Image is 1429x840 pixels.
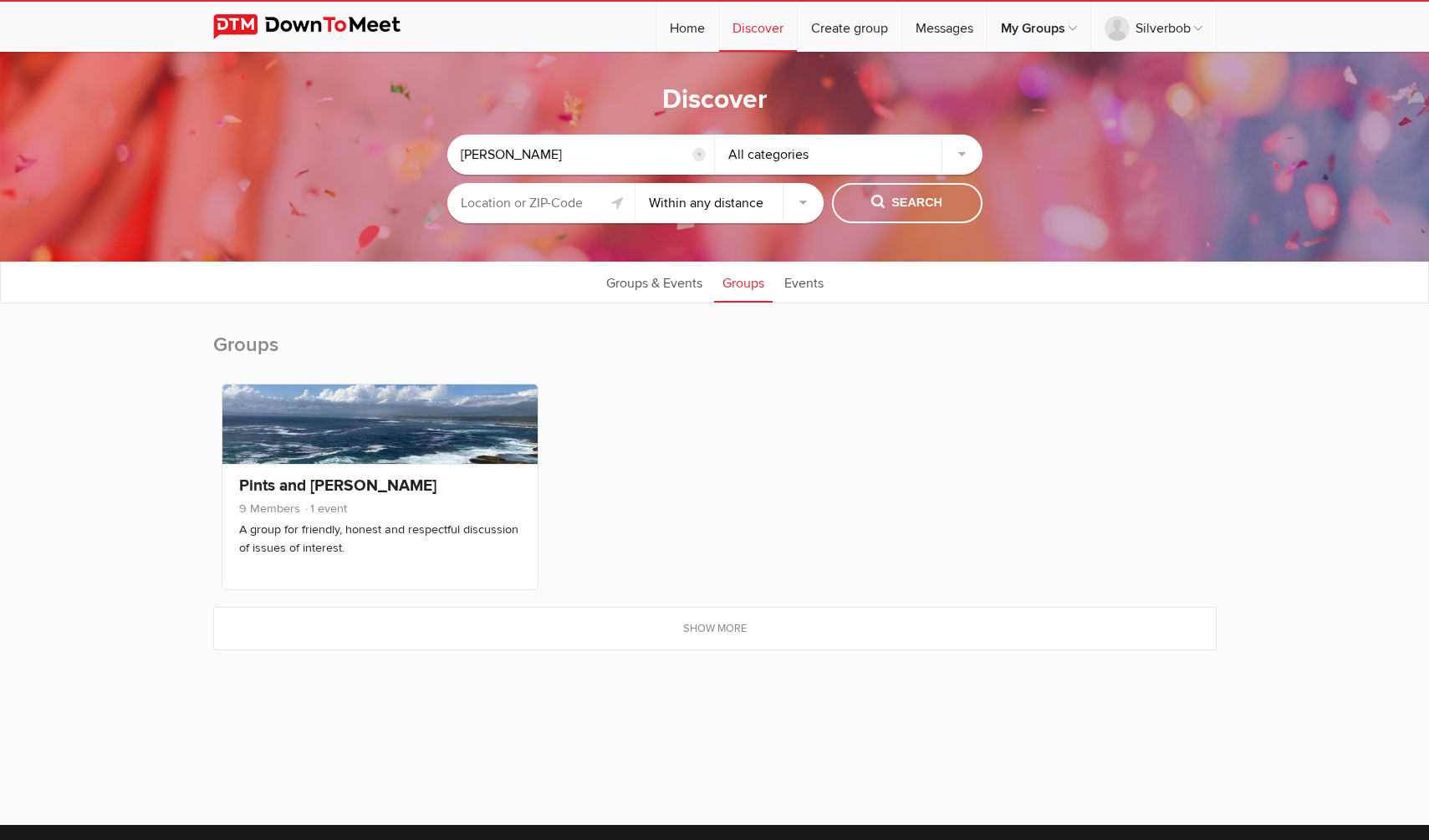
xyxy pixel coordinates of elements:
[902,2,987,52] a: Messages
[662,83,768,118] h1: Discover
[213,14,426,39] img: DownToMeet
[214,608,1216,649] a: Show more
[871,194,942,212] span: Search
[656,2,718,52] a: Home
[714,261,773,303] a: Groups
[239,521,522,557] div: A group for friendly, honest and respectful discussion of issues of interest.
[239,476,436,496] a: Pints and [PERSON_NAME]
[447,183,635,223] input: Location or ZIP-Code
[988,2,1090,52] a: My Groups
[239,501,300,516] span: 9 Members
[832,183,982,223] button: Search
[798,2,901,52] a: Create group
[776,261,832,303] a: Events
[447,135,715,175] input: Search...
[715,135,982,175] div: All categories
[719,2,797,52] a: Discover
[213,332,1217,375] h2: Groups
[598,261,711,303] a: Groups & Events
[1091,2,1216,52] a: Silverbob
[304,501,347,516] span: 1 event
